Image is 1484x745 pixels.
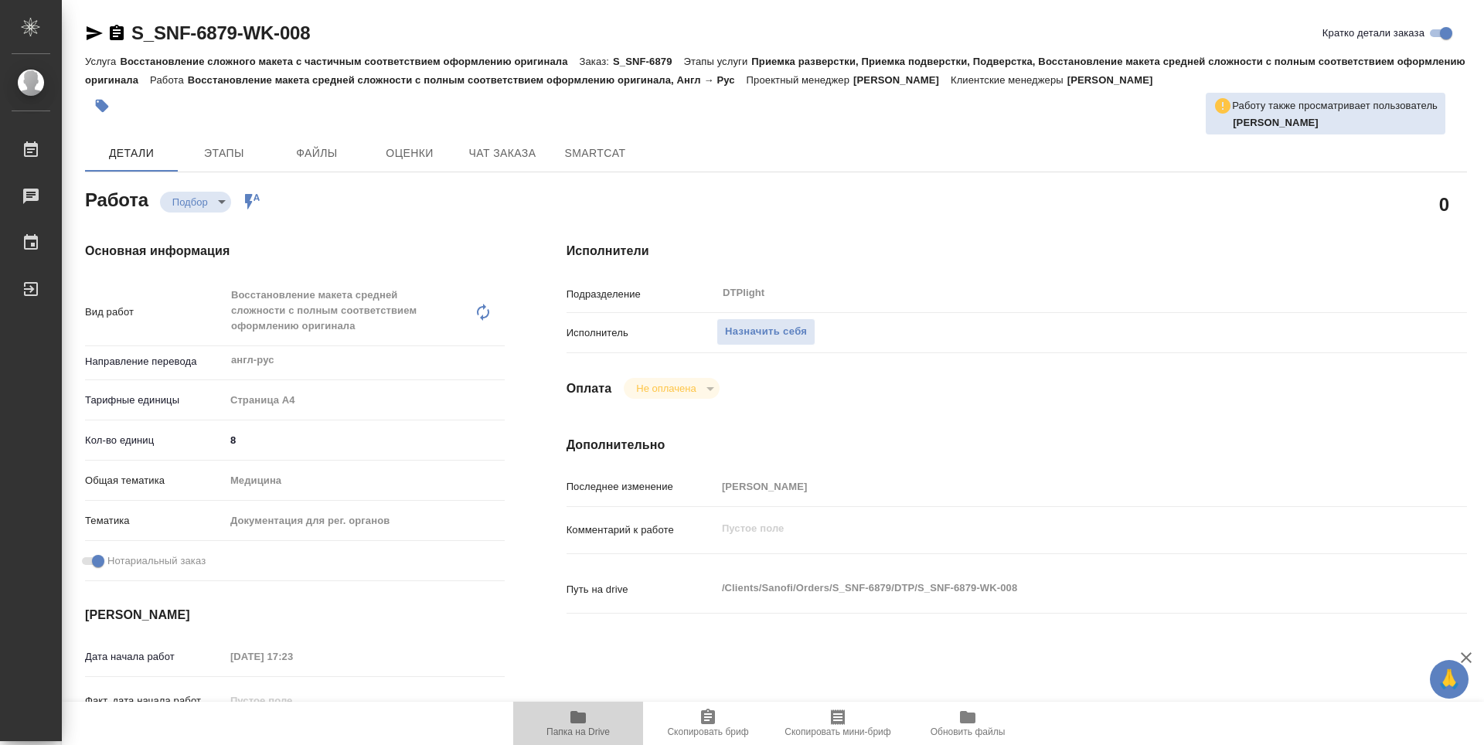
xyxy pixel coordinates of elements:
button: Назначить себя [716,318,815,345]
p: Тематика [85,513,225,529]
p: Вид работ [85,304,225,320]
input: Пустое поле [716,475,1392,498]
span: Файлы [280,144,354,163]
p: Клиентские менеджеры [951,74,1067,86]
div: Подбор [624,378,719,399]
button: Скопировать ссылку для ЯМессенджера [85,24,104,43]
span: Назначить себя [725,323,807,341]
div: Документация для рег. органов [225,508,505,534]
p: S_SNF-6879 [613,56,684,67]
span: Кратко детали заказа [1322,26,1424,41]
span: Детали [94,144,168,163]
input: Пустое поле [225,645,360,668]
button: Обновить файлы [903,702,1033,745]
p: [PERSON_NAME] [1067,74,1165,86]
h4: Основная информация [85,242,505,260]
p: [PERSON_NAME] [853,74,951,86]
span: Оценки [373,144,447,163]
div: Медицина [225,468,505,494]
span: 🙏 [1436,663,1462,696]
button: Скопировать ссылку [107,24,126,43]
span: SmartCat [558,144,632,163]
p: Путь на drive [567,582,716,597]
span: Нотариальный заказ [107,553,206,569]
button: 🙏 [1430,660,1469,699]
p: Проектный менеджер [747,74,853,86]
p: Заказ: [580,56,613,67]
button: Папка на Drive [513,702,643,745]
div: Подбор [160,192,231,213]
p: Этапы услуги [684,56,752,67]
h4: Дополнительно [567,436,1467,454]
span: Скопировать мини-бриф [785,726,890,737]
p: Оксютович Ирина [1233,115,1438,131]
span: Скопировать бриф [667,726,748,737]
textarea: /Clients/Sanofi/Orders/S_SNF-6879/DTP/S_SNF-6879-WK-008 [716,575,1392,601]
p: Восстановление макета средней сложности с полным соответствием оформлению оригинала, Англ → Рус [188,74,747,86]
span: Чат заказа [465,144,539,163]
button: Не оплачена [631,382,700,395]
p: Приемка разверстки, Приемка подверстки, Подверстка, Восстановление макета средней сложности с пол... [85,56,1465,86]
input: ✎ Введи что-нибудь [225,429,505,451]
div: Страница А4 [225,387,505,413]
button: Добавить тэг [85,89,119,123]
h2: Работа [85,185,148,213]
p: Последнее изменение [567,479,716,495]
p: Услуга [85,56,120,67]
p: Дата начала работ [85,649,225,665]
span: Этапы [187,144,261,163]
button: Скопировать мини-бриф [773,702,903,745]
a: S_SNF-6879-WK-008 [131,22,310,43]
span: Обновить файлы [931,726,1006,737]
p: Тарифные единицы [85,393,225,408]
h4: Исполнители [567,242,1467,260]
button: Скопировать бриф [643,702,773,745]
p: Подразделение [567,287,716,302]
span: Папка на Drive [546,726,610,737]
p: Комментарий к работе [567,522,716,538]
h2: 0 [1439,191,1449,217]
p: Работа [150,74,188,86]
p: Восстановление сложного макета с частичным соответствием оформлению оригинала [120,56,579,67]
h4: [PERSON_NAME] [85,606,505,624]
p: Кол-во единиц [85,433,225,448]
input: Пустое поле [225,689,360,712]
p: Направление перевода [85,354,225,369]
p: Исполнитель [567,325,716,341]
p: Общая тематика [85,473,225,488]
h4: Оплата [567,379,612,398]
p: Факт. дата начала работ [85,693,225,709]
b: [PERSON_NAME] [1233,117,1319,128]
button: Подбор [168,196,213,209]
p: Работу также просматривает пользователь [1232,98,1438,114]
